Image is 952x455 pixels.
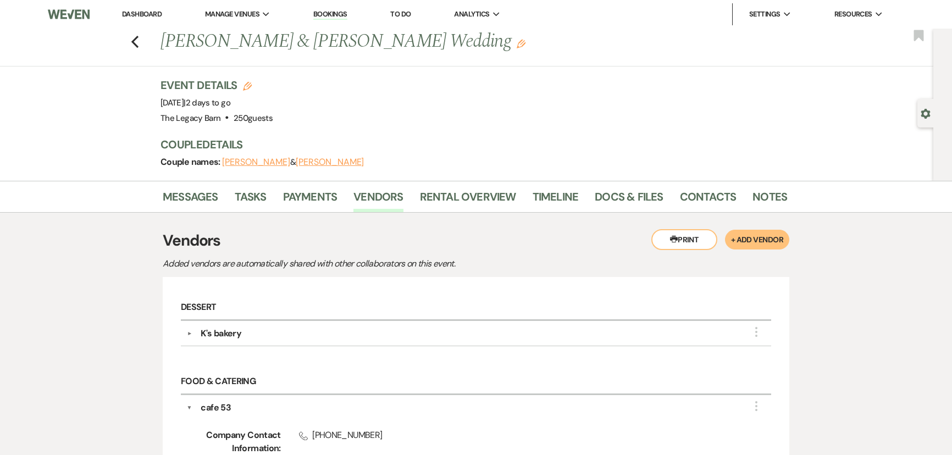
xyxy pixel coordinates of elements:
button: ▼ [187,401,192,414]
h3: Event Details [160,77,273,93]
a: Bookings [313,9,347,20]
span: | [184,97,230,108]
span: Manage Venues [205,9,259,20]
p: Added vendors are automatically shared with other collaborators on this event. [163,257,547,271]
h6: Dessert [181,295,771,321]
a: Notes [752,188,787,212]
a: Docs & Files [595,188,663,212]
a: Tasks [235,188,267,212]
button: + Add Vendor [725,230,789,249]
button: Open lead details [921,108,931,118]
a: Vendors [353,188,403,212]
button: Edit [517,38,525,48]
span: [DATE] [160,97,230,108]
span: Company Contact Information: [193,429,281,455]
a: Dashboard [122,9,162,19]
div: K's bakery [201,327,241,340]
a: To Do [390,9,411,19]
span: & [222,157,364,168]
img: Weven Logo [48,3,90,26]
a: Messages [163,188,218,212]
span: Analytics [454,9,489,20]
h1: [PERSON_NAME] & [PERSON_NAME] Wedding [160,29,653,55]
h3: Vendors [163,229,789,252]
span: 250 guests [234,113,273,124]
button: Print [651,229,717,250]
a: Timeline [533,188,579,212]
a: Payments [283,188,337,212]
h3: Couple Details [160,137,776,152]
span: The Legacy Barn [160,113,220,124]
span: Couple names: [160,156,222,168]
span: Resources [834,9,872,20]
button: [PERSON_NAME] [222,158,290,167]
a: Contacts [680,188,737,212]
h6: Food & Catering [181,369,771,395]
span: Settings [749,9,781,20]
span: [PHONE_NUMBER] [299,429,737,442]
a: Rental Overview [420,188,516,212]
button: [PERSON_NAME] [296,158,364,167]
button: ▼ [182,331,196,336]
div: cafe 53 [201,401,231,414]
span: 2 days to go [186,97,230,108]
